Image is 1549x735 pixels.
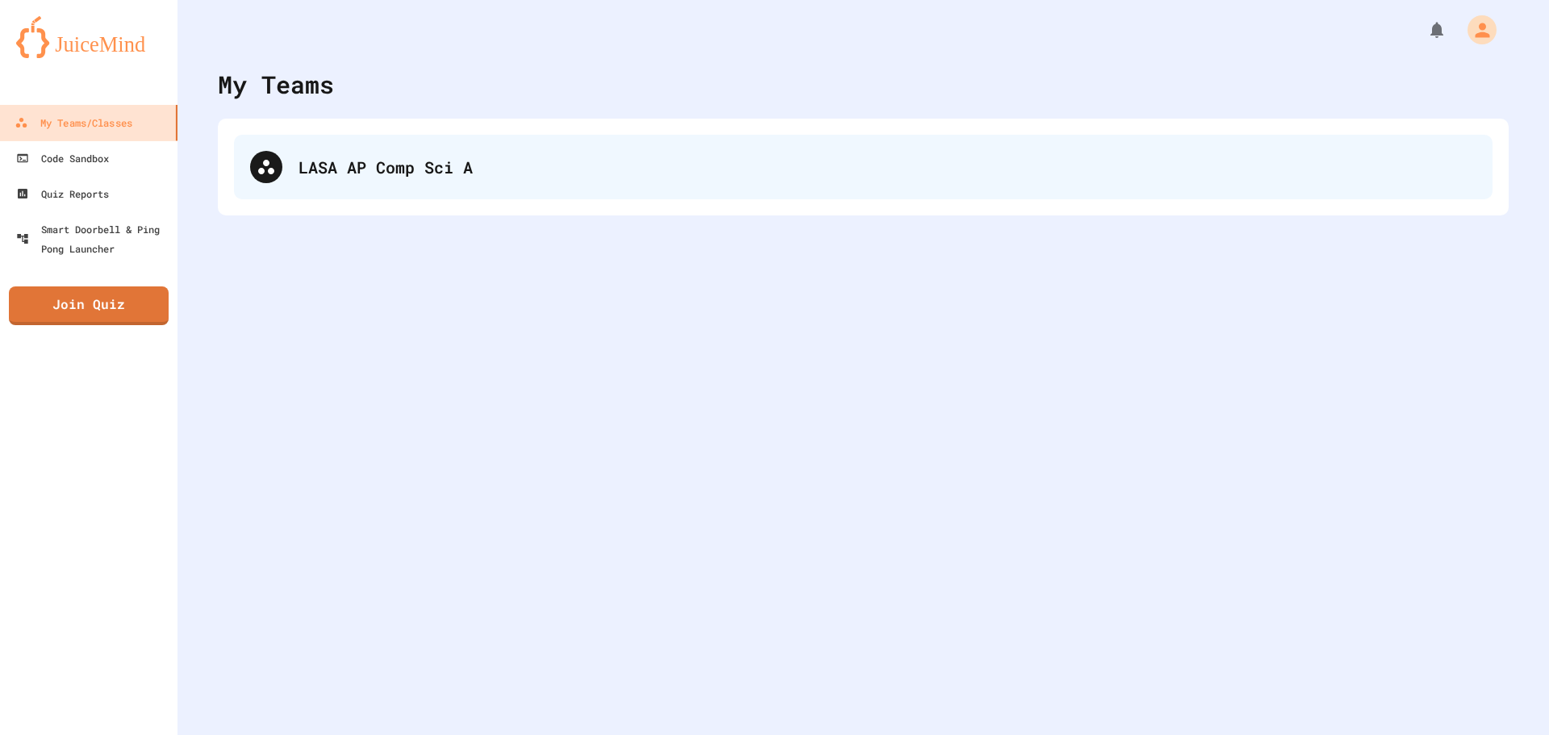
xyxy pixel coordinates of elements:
img: logo-orange.svg [16,16,161,58]
div: LASA AP Comp Sci A [234,135,1493,199]
div: My Teams/Classes [15,113,132,132]
div: Quiz Reports [16,184,109,203]
div: Code Sandbox [16,148,109,168]
a: Join Quiz [9,286,169,325]
div: My Account [1451,11,1501,48]
div: LASA AP Comp Sci A [299,155,1476,179]
div: Smart Doorbell & Ping Pong Launcher [16,219,171,258]
div: My Notifications [1397,16,1451,44]
div: My Teams [218,66,334,102]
